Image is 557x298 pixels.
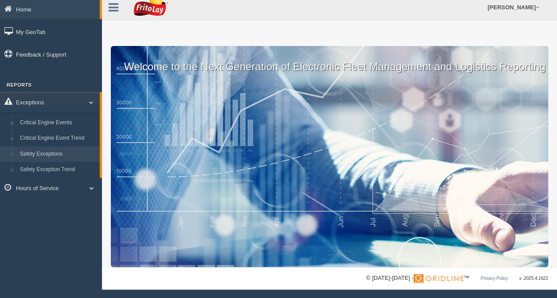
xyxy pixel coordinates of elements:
span: v. 2025.4.1621 [519,276,548,281]
div: © [DATE]-[DATE] - ™ [366,274,548,283]
img: Gridline [413,274,464,283]
a: Critical Engine Events [16,115,100,131]
p: Welcome to the Next Generation of Electronic Fleet Management and Logistics Reporting [111,46,548,74]
a: Safety Exceptions [16,146,100,162]
a: Critical Engine Event Trend [16,130,100,146]
a: Privacy Policy [480,276,508,281]
a: Safety Exception Trend [16,162,100,178]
